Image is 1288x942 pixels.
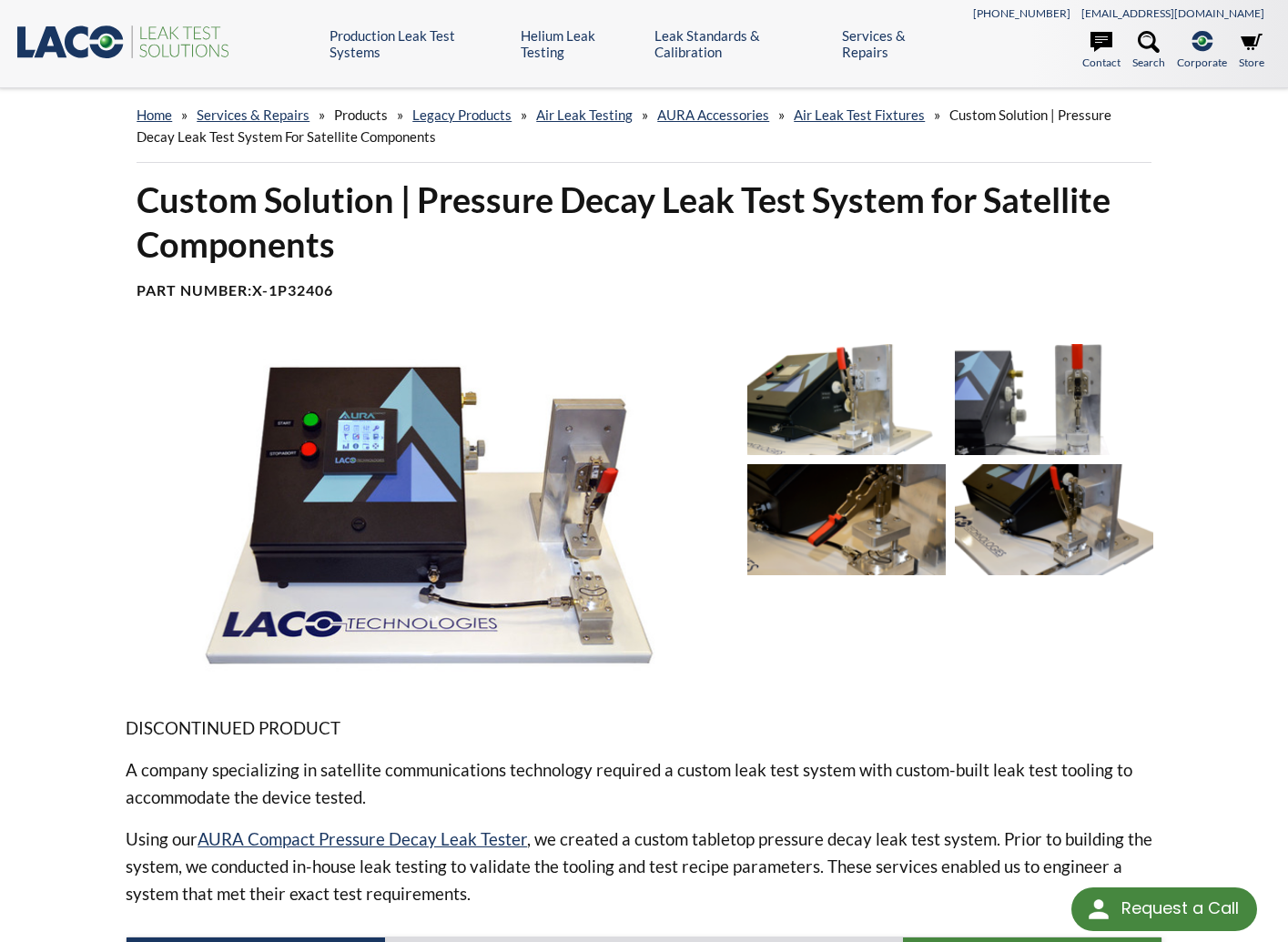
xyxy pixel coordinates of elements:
div: » » » » » » » [137,89,1151,163]
p: Using our , we created a custom tabletop pressure decay leak test system. Prior to building the s... [126,826,1162,907]
a: Legacy Products [412,106,512,123]
img: Pressure Decay Leak Test System with custom tooling, front view [126,344,733,684]
h4: Part Number: [137,281,1151,300]
img: Pressure Decay Leak Test System with custom tooling, front view close-up [955,344,1153,455]
a: Air Leak Testing [536,106,633,123]
a: Air Leak Test Fixtures [794,106,925,123]
div: Request a Call [1071,887,1257,931]
img: Pressure Decay Leak Test System with custom tooling, test port open [747,464,946,575]
a: home [137,106,172,123]
img: Pressure Decay Leak Test System with custom tooling, test port close-up [955,464,1153,575]
img: round button [1084,895,1113,924]
h1: Custom Solution | Pressure Decay Leak Test System for Satellite Components [137,177,1151,268]
a: [EMAIL_ADDRESS][DOMAIN_NAME] [1081,6,1264,20]
span: Corporate [1177,54,1227,71]
p: DISCONTINUED PRODUCT [126,714,1162,742]
a: AURA Compact Pressure Decay Leak Tester [198,828,527,849]
a: Helium Leak Testing [521,27,641,60]
div: Request a Call [1121,887,1239,929]
a: AURA Accessories [657,106,769,123]
a: Services & Repairs [197,106,309,123]
a: Services & Repairs [842,27,954,60]
b: X-1P32406 [252,281,333,299]
img: Pressure Decay Leak Test System with custom tooling, test port close-up [747,344,946,455]
a: Search [1132,31,1165,71]
a: Contact [1082,31,1121,71]
a: Store [1239,31,1264,71]
a: Production Leak Test Systems [330,27,507,60]
a: [PHONE_NUMBER] [973,6,1070,20]
span: Custom Solution | Pressure Decay Leak Test System for Satellite Components [137,106,1111,145]
a: Leak Standards & Calibration [654,27,828,60]
p: A company specializing in satellite communications technology required a custom leak test system ... [126,756,1162,811]
span: Products [334,106,388,123]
